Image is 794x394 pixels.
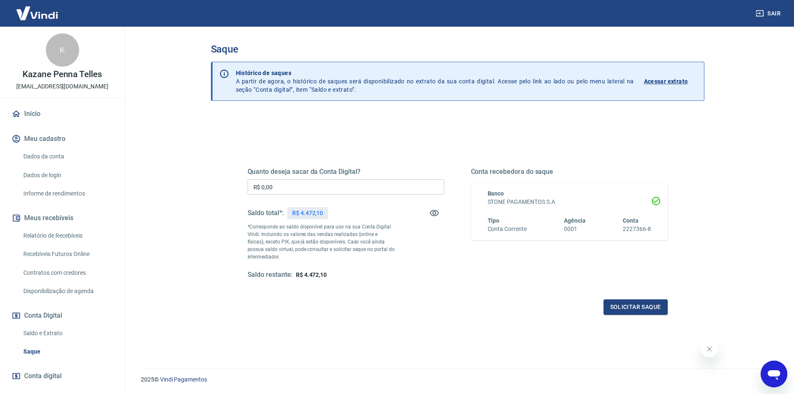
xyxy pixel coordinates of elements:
a: Informe de rendimentos [20,185,115,202]
a: Contratos com credores [20,264,115,281]
a: Conta digital [10,367,115,385]
span: Conta [623,217,639,224]
p: A partir de agora, o histórico de saques será disponibilizado no extrato da sua conta digital. Ac... [236,69,634,94]
iframe: Botão para abrir a janela de mensagens [761,361,787,387]
span: R$ 4.472,10 [296,271,327,278]
iframe: Fechar mensagem [701,341,718,357]
h6: 2227366-8 [623,225,651,233]
h5: Conta recebedora do saque [471,168,668,176]
button: Meu cadastro [10,130,115,148]
p: [EMAIL_ADDRESS][DOMAIN_NAME] [16,82,108,91]
h6: STONE PAGAMENTOS S.A [488,198,651,206]
button: Solicitar saque [604,299,668,315]
h3: Saque [211,43,704,55]
p: Kazane Penna Telles [23,70,102,79]
a: Início [10,105,115,123]
p: Histórico de saques [236,69,634,77]
a: Acessar extrato [644,69,697,94]
a: Dados de login [20,167,115,184]
a: Saldo e Extrato [20,325,115,342]
a: Saque [20,343,115,360]
p: Acessar extrato [644,77,688,85]
a: Disponibilização de agenda [20,283,115,300]
span: Banco [488,190,504,197]
a: Vindi Pagamentos [160,376,207,383]
span: Olá! Precisa de ajuda? [5,6,70,13]
h6: Conta Corrente [488,225,527,233]
span: Tipo [488,217,500,224]
div: K [46,33,79,67]
a: Recebíveis Futuros Online [20,246,115,263]
h6: 0001 [564,225,586,233]
h5: Saldo restante: [248,271,293,279]
button: Conta Digital [10,306,115,325]
p: 2025 © [141,375,774,384]
span: Conta digital [24,370,62,382]
span: Agência [564,217,586,224]
a: Relatório de Recebíveis [20,227,115,244]
img: Vindi [10,0,64,26]
h5: Quanto deseja sacar da Conta Digital? [248,168,444,176]
p: R$ 4.472,10 [292,209,323,218]
h5: Saldo total*: [248,209,284,217]
button: Meus recebíveis [10,209,115,227]
p: *Corresponde ao saldo disponível para uso na sua Conta Digital Vindi. Incluindo os valores das ve... [248,223,395,261]
button: Sair [754,6,784,21]
a: Dados da conta [20,148,115,165]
